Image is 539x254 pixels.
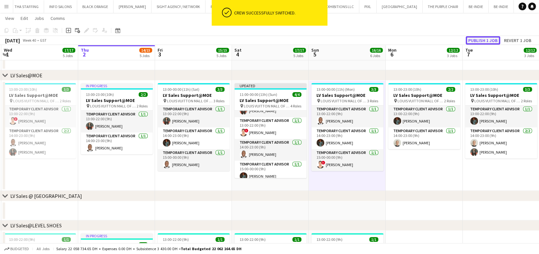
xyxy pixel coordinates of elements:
[465,106,537,127] app-card-role: Temporary Client Advisor1/113:00-22:00 (9h)[PERSON_NAME]
[86,92,114,97] span: 13:00-23:00 (10h)
[158,242,230,254] h3: LV In Store support @ Level shoes
[60,98,71,103] span: 2 Roles
[90,104,137,108] span: LOUIS VUITTON MALL OF THE EMIRATES
[234,139,306,161] app-card-role: Temporary Client Advisor1/114:00-23:00 (9h)[PERSON_NAME]
[464,51,472,58] span: 7
[292,237,301,242] span: 1/1
[244,129,248,132] span: !
[5,37,20,44] div: [DATE]
[423,0,463,13] button: THE PURPLE CHAIR
[10,247,29,251] span: Budgeted
[465,92,537,98] h3: LV Sales Support@MOE
[234,83,306,178] app-job-card: Updated11:00-00:00 (13h) (Sun)4/4LV Sales Support@MOE LOUIS VUITTON MALL OF THE EMIRATES4 RolesTe...
[140,53,152,58] div: 5 Jobs
[158,47,163,53] span: Fri
[21,15,28,21] span: Edit
[359,0,377,13] button: PIXL
[44,0,77,13] button: INFO SALONS
[214,98,224,103] span: 3 Roles
[446,87,455,92] span: 2/2
[470,87,498,92] span: 13:00-23:00 (10h)
[311,47,319,53] span: Sun
[234,47,242,53] span: Sat
[377,0,423,13] button: [GEOGRAPHIC_DATA]
[292,92,301,97] span: 4/4
[13,98,60,103] span: LOUIS VUITTON MALL OF THE EMIRATES
[32,14,47,22] a: Jobs
[388,92,460,98] h3: LV Sales Support@MOE
[367,98,378,103] span: 3 Roles
[3,245,30,252] button: Budgeted
[465,83,537,158] app-job-card: 13:00-23:00 (10h)3/3LV Sales Support@MOE LOUIS VUITTON MALL OF THE EMIRATES2 RolesTemporary Clien...
[293,48,306,53] span: 17/17
[316,87,355,92] span: 13:00-00:00 (11h) (Mon)
[233,51,242,58] span: 4
[10,222,62,229] div: LV Sales@LEVEL SHOES
[137,104,148,108] span: 2 Roles
[215,87,224,92] span: 3/3
[321,98,367,103] span: LOUIS VUITTON MALL OF THE EMIRATES
[139,242,148,247] span: 1/1
[316,237,343,242] span: 13:00-22:00 (9h)
[321,161,325,165] span: !
[311,149,383,171] app-card-role: Temporary Client Advisor1/115:00-00:00 (9h)![PERSON_NAME]
[234,97,306,103] h3: LV Sales Support@MOE
[34,15,44,21] span: Jobs
[81,83,153,88] div: In progress
[4,47,12,53] span: Wed
[181,246,242,251] span: Total Budgeted 22 062 164.65 DH
[50,15,65,21] span: Comms
[234,83,306,88] div: Updated
[81,83,153,154] app-job-card: In progress13:00-23:00 (10h)2/2LV Sales Support@MOE LOUIS VUITTON MALL OF THE EMIRATES2 RolesTemp...
[234,117,306,139] app-card-role: Temporary Client Advisor1/113:00-22:00 (9h)![PERSON_NAME]
[369,237,378,242] span: 1/1
[77,0,114,13] button: BLACK ORANGE
[240,92,277,97] span: 11:00-00:00 (13h) (Sun)
[523,87,532,92] span: 3/3
[63,53,75,58] div: 5 Jobs
[167,98,214,103] span: LOUIS VUITTON MALL OF THE EMIRATES
[311,127,383,149] app-card-role: Temporary Client Advisor1/114:00-23:00 (9h)[PERSON_NAME]
[215,237,224,242] span: 1/1
[206,0,262,13] button: REGAL TECHNICAL SERVICES
[489,0,514,13] button: BE-INDIE
[311,106,383,127] app-card-role: Temporary Client Advisor1/113:00-22:00 (9h)[PERSON_NAME]
[62,48,75,53] span: 17/17
[370,48,383,53] span: 16/16
[10,72,42,79] div: LV Sales@MOE
[466,36,500,45] button: Publish 1 job
[240,237,266,242] span: 13:00-22:00 (9h)
[465,47,472,53] span: Tue
[5,15,14,21] span: View
[311,83,383,171] app-job-card: 13:00-00:00 (11h) (Mon)3/3LV Sales Support@MOE LOUIS VUITTON MALL OF THE EMIRATES3 RolesTemporary...
[388,83,460,149] app-job-card: 13:00-23:00 (10h)2/2LV Sales Support@MOE LOUIS VUITTON MALL OF THE EMIRATES2 RolesTemporary Clien...
[151,0,206,13] button: SIGHT AGENCY / NETWORK
[114,0,151,13] button: [PERSON_NAME]
[40,38,47,43] div: GST
[86,242,112,247] span: 13:00-22:00 (9h)
[524,48,536,53] span: 12/12
[56,246,242,251] div: Salary 22 058 734.65 DH + Expenses 0.00 DH + Subsistence 3 430.00 DH =
[4,242,76,254] h3: LV In Store support @ Level shoes
[388,127,460,149] app-card-role: Temporary Client Advisor1/114:00-23:00 (9h)[PERSON_NAME]
[158,149,230,171] app-card-role: Temporary Client Advisor1/115:00-00:00 (9h)[PERSON_NAME]
[139,48,152,53] span: 14/15
[81,111,153,132] app-card-role: Temporary Client Advisor1/113:00-22:00 (9h)[PERSON_NAME]
[444,98,455,103] span: 2 Roles
[158,83,230,171] div: 13:00-00:00 (11h) (Sat)3/3LV Sales Support@MOE LOUIS VUITTON MALL OF THE EMIRATES3 RolesTemporary...
[62,87,71,92] span: 3/3
[234,161,306,182] app-card-role: Temporary Client Advisor1/115:00-00:00 (9h)[PERSON_NAME]
[447,53,459,58] div: 3 Jobs
[370,53,382,58] div: 6 Jobs
[81,47,89,53] span: Thu
[388,47,397,53] span: Mon
[397,98,444,103] span: LOUIS VUITTON MALL OF THE EMIRATES
[216,53,229,58] div: 5 Jobs
[157,51,163,58] span: 3
[158,92,230,98] h3: LV Sales Support@MOE
[293,53,306,58] div: 5 Jobs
